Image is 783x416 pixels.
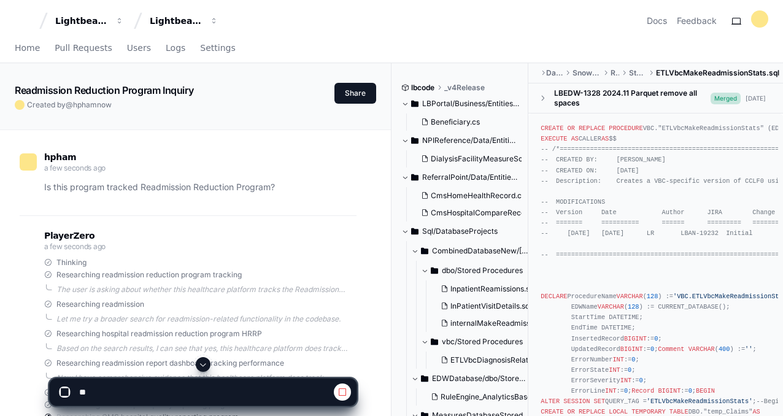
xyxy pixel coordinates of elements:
button: Share [334,83,376,104]
a: Pull Requests [55,34,112,63]
span: VARCHAR [617,293,643,300]
button: Beneficiary.cs [416,114,512,131]
span: DECLARE [541,293,567,300]
span: OR REPLACE [567,125,605,132]
div: Let me try a broader search for readmission-related functionality in the codebase. [56,314,357,324]
span: 0 [631,356,635,363]
span: Logs [166,44,185,52]
span: LBPortal/Business/Entities/QPPAPI [422,99,519,109]
span: AS [601,135,609,142]
span: BIGINT [620,345,643,353]
span: Beneficiary.cs [431,117,480,127]
svg: Directory [431,263,438,278]
span: 0 [654,335,658,342]
button: CombinedDatabaseNew/[PERSON_NAME] [411,241,529,261]
span: _v4Release [444,83,485,93]
span: Pull Requests [55,44,112,52]
span: ETLVbcMakeReadmissionStats.sql [656,68,779,78]
span: -- Version Date Author JIRA Change [541,209,775,216]
div: Lightbeam Health [55,15,108,27]
button: CmsHomeHealthRecord.cs [416,187,522,204]
span: NPIReference/Data/Entities/Entities.DTO/NPIReference.Data.Entities.DTO/NPIReference [422,136,519,145]
span: Created by [27,100,112,110]
button: Sql/DatabaseProjects [401,221,519,241]
button: dbo/Stored Procedures [421,261,539,280]
span: Comment [658,345,684,353]
div: [DATE] [746,94,766,103]
span: VARCHAR [598,303,624,310]
span: CmsHospitalCompareRecord.cs [431,208,542,218]
div: LBEDW-1328 2024.11 Parquet remove all spaces [554,88,711,108]
svg: Directory [421,244,428,258]
span: InPatientVisitDetails.sql [450,301,531,311]
svg: Directory [411,133,418,148]
span: Researching hospital readmission reduction program HRRP [56,329,262,339]
button: LBPortal/Business/Entities/QPPAPI [401,94,519,114]
span: -- [DATE] [DATE] LR LBAN-19232 Initial [541,229,752,237]
span: Home [15,44,40,52]
app-text-character-animate: Readmission Reduction Program Inquiry [15,84,193,96]
button: ReferralPoint/Data/Entities/Entities.DTO/ReferralPoint/CmsData [401,168,519,187]
span: a few seconds ago [44,242,106,251]
span: RunAlways [611,68,619,78]
span: DialysisFacilityMeasureScoresDTO.cs [431,154,563,164]
span: vbc/Stored Procedures [442,337,523,347]
span: PlayerZero [44,232,94,239]
span: 0 [650,345,654,353]
div: The user is asking about whether this healthcare platform tracks the Readmission Reduction Progra... [56,285,357,295]
span: @ [66,100,73,109]
div: Based on the search results, I can see that yes, this healthcare platform does track readmissions... [56,344,357,353]
span: ReferralPoint/Data/Entities/Entities.DTO/ReferralPoint/CmsData [422,172,519,182]
span: SnowflakeDataWarehouse [573,68,601,78]
span: lbcode [411,83,434,93]
button: DialysisFacilityMeasureScoresDTO.cs [416,150,522,168]
span: AS [571,135,579,142]
span: BIGINT [624,335,647,342]
span: -- CREATED ON: [DATE] [541,167,639,174]
a: Docs [647,15,667,27]
span: -- MODIFICATIONS [541,198,605,206]
button: Feedback [677,15,717,27]
button: vbc/Stored Procedures [421,332,539,352]
span: CombinedDatabaseNew/[PERSON_NAME] [432,246,529,256]
a: Home [15,34,40,63]
a: Logs [166,34,185,63]
span: dbo/Stored Procedures [442,266,523,275]
button: Lightbeam Health [50,10,129,32]
span: INT [612,356,623,363]
button: NPIReference/Data/Entities/Entities.DTO/NPIReference.Data.Entities.DTO/NPIReference [401,131,519,150]
span: InpatientReamissions.sql [450,284,536,294]
button: internalMakeReadmissionStats.sql [436,315,541,332]
span: hpham [73,100,97,109]
span: a few seconds ago [44,163,106,172]
a: Users [127,34,151,63]
button: Lightbeam Health Solutions [145,10,223,32]
span: 400 [719,345,730,353]
p: Is this program tracked Readmission Reduction Program? [44,180,357,195]
span: 128 [647,293,658,300]
span: DatabaseProjects [546,68,563,78]
span: Researching readmission [56,299,144,309]
span: now [97,100,112,109]
span: EXECUTE [541,135,567,142]
span: StoredProcedures [629,68,646,78]
svg: Directory [411,170,418,185]
span: Merged [711,93,741,104]
svg: Directory [411,224,418,239]
span: PROCEDURE [609,125,642,132]
span: '' [745,345,752,353]
span: Users [127,44,151,52]
svg: Directory [431,334,438,349]
span: Researching readmission reduction program tracking [56,270,242,280]
button: CmsHospitalCompareRecord.cs [416,204,522,221]
span: Settings [200,44,235,52]
span: ETLVbcDiagnosisRelatedGroupsClaimBuild.sql [450,355,611,365]
span: CREATE [541,125,563,132]
span: internalMakeReadmissionStats.sql [450,318,570,328]
a: Settings [200,34,235,63]
button: ETLVbcDiagnosisRelatedGroupsClaimBuild.sql [436,352,541,369]
span: Thinking [56,258,87,268]
button: InpatientReamissions.sql [436,280,541,298]
span: CmsHomeHealthRecord.cs [431,191,525,201]
span: 128 [628,303,639,310]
